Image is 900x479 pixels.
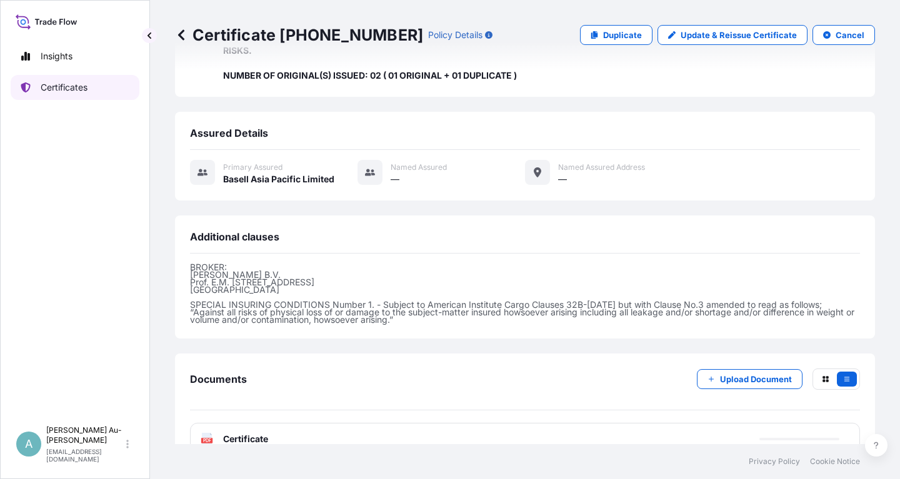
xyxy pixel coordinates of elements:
[175,25,423,45] p: Certificate [PHONE_NUMBER]
[46,448,124,463] p: [EMAIL_ADDRESS][DOMAIN_NAME]
[391,173,399,185] span: —
[223,433,268,445] span: Certificate
[749,457,800,467] a: Privacy Policy
[558,162,645,172] span: Named Assured Address
[41,81,87,94] p: Certificates
[391,162,447,172] span: Named Assured
[657,25,807,45] a: Update & Reissue Certificate
[190,264,860,323] p: BROKER: [PERSON_NAME] B.V. Prof. E.M. [STREET_ADDRESS] [GEOGRAPHIC_DATA] SPECIAL INSURING CONDITI...
[558,173,567,185] span: —
[580,25,652,45] a: Duplicate
[190,230,279,243] span: Additional clauses
[25,438,32,450] span: A
[603,29,642,41] p: Duplicate
[11,75,139,100] a: Certificates
[11,44,139,69] a: Insights
[190,373,247,385] span: Documents
[810,457,860,467] a: Cookie Notice
[720,373,792,385] p: Upload Document
[190,127,268,139] span: Assured Details
[697,369,802,389] button: Upload Document
[428,29,482,41] p: Policy Details
[836,29,864,41] p: Cancel
[223,162,282,172] span: Primary assured
[46,425,124,445] p: [PERSON_NAME] Au-[PERSON_NAME]
[41,50,72,62] p: Insights
[812,25,875,45] button: Cancel
[203,438,211,443] text: PDF
[681,29,797,41] p: Update & Reissue Certificate
[223,173,334,185] span: Basell Asia Pacific Limited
